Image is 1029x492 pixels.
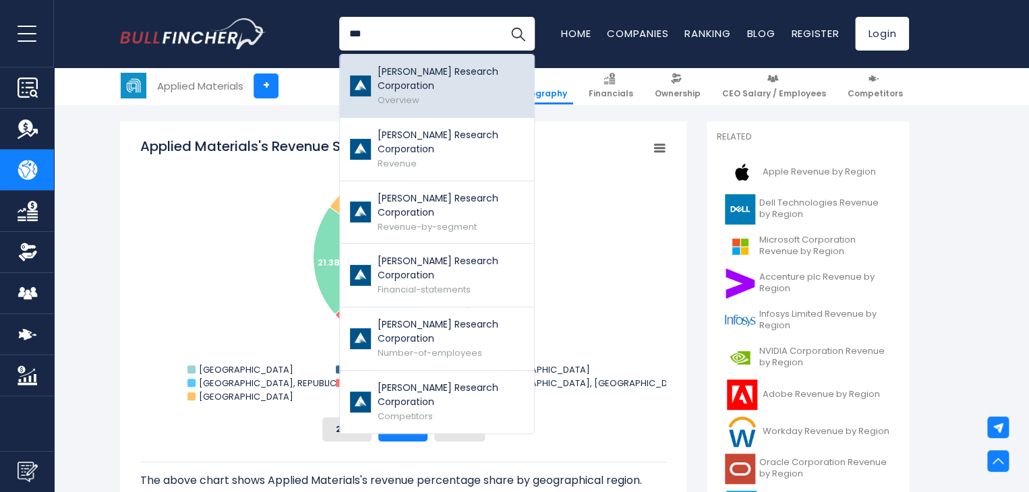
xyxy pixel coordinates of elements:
[722,88,826,99] span: CEO Salary / Employees
[322,417,372,441] button: 2022
[561,26,591,40] a: Home
[717,339,899,376] a: NVIDIA Corporation Revenue by Region
[725,268,755,299] img: ACN logo
[655,88,701,99] span: Ownership
[763,426,889,437] span: Workday Revenue by Region
[378,157,417,170] span: Revenue
[340,118,534,181] a: [PERSON_NAME] Research Corporation Revenue
[717,302,899,339] a: Infosys Limited Revenue by Region
[254,73,278,98] a: +
[157,78,243,94] div: Applied Materials
[717,228,899,265] a: Microsoft Corporation Revenue by Region
[759,235,891,257] span: Microsoft Corporation Revenue by Region
[717,131,899,143] p: Related
[607,26,668,40] a: Companies
[583,67,639,104] a: Financials
[340,371,534,433] a: [PERSON_NAME] Research Corporation Competitors
[120,18,266,49] img: Bullfincher logo
[717,191,899,228] a: Dell Technologies Revenue by Region
[199,390,293,403] text: [GEOGRAPHIC_DATA]
[717,450,899,487] a: Oracle Corporation Revenue by Region
[759,457,891,480] span: Oracle Corporation Revenue by Region
[199,363,293,376] text: [GEOGRAPHIC_DATA]
[340,307,534,371] a: [PERSON_NAME] Research Corporation Number-of-employees
[725,379,759,410] img: ADBE logo
[763,389,880,400] span: Adobe Revenue by Region
[18,242,38,262] img: Ownership
[842,67,909,104] a: Competitors
[759,346,891,369] span: NVIDIA Corporation Revenue by Region
[717,413,899,450] a: Workday Revenue by Region
[717,154,899,191] a: Apple Revenue by Region
[140,137,440,156] tspan: Applied Materials's Revenue Share by Region
[496,377,688,390] text: [GEOGRAPHIC_DATA], [GEOGRAPHIC_DATA]
[378,381,524,409] p: [PERSON_NAME] Research Corporation
[725,305,755,336] img: INFY logo
[759,309,891,332] span: Infosys Limited Revenue by Region
[725,231,755,262] img: MSFT logo
[378,65,524,93] p: [PERSON_NAME] Research Corporation
[378,94,419,106] span: Overview
[855,17,909,51] a: Login
[378,317,524,346] p: [PERSON_NAME] Research Corporation
[496,363,590,376] text: [GEOGRAPHIC_DATA]
[746,26,775,40] a: Blog
[340,55,534,118] a: [PERSON_NAME] Research Corporation Overview
[378,346,482,359] span: Number-of-employees
[725,417,759,447] img: WDAY logo
[121,73,146,98] img: AMAT logo
[120,18,265,49] a: Go to homepage
[199,377,350,390] text: [GEOGRAPHIC_DATA], REPUBLIC OF
[378,220,477,233] span: Revenue-by-segment
[725,342,755,373] img: NVDA logo
[378,410,433,423] span: Competitors
[717,265,899,302] a: Accenture plc Revenue by Region
[378,283,471,296] span: Financial-statements
[589,88,633,99] span: Financials
[140,472,666,489] p: The above chart shows Applied Materials's revenue percentage share by geographical region.
[725,454,755,484] img: ORCL logo
[684,26,730,40] a: Ranking
[717,376,899,413] a: Adobe Revenue by Region
[378,128,524,156] p: [PERSON_NAME] Research Corporation
[318,256,350,269] text: 21.38 %
[725,194,755,224] img: DELL logo
[378,254,524,282] p: [PERSON_NAME] Research Corporation
[763,166,876,178] span: Apple Revenue by Region
[649,67,707,104] a: Ownership
[848,88,903,99] span: Competitors
[759,197,891,220] span: Dell Technologies Revenue by Region
[340,244,534,307] a: [PERSON_NAME] Research Corporation Financial-statements
[716,67,832,104] a: CEO Salary / Employees
[140,137,666,406] svg: Applied Materials's Revenue Share by Region
[725,157,759,187] img: AAPL logo
[340,181,534,245] a: [PERSON_NAME] Research Corporation Revenue-by-segment
[759,272,891,295] span: Accenture plc Revenue by Region
[501,17,535,51] button: Search
[378,191,524,220] p: [PERSON_NAME] Research Corporation
[791,26,839,40] a: Register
